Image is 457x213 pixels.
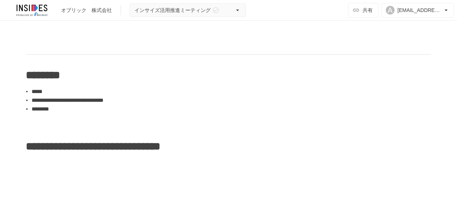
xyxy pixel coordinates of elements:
span: 共有 [363,6,373,14]
img: JmGSPSkPjKwBq77AtHmwC7bJguQHJlCRQfAXtnx4WuV [9,4,55,16]
div: A [386,6,395,15]
button: 共有 [348,3,379,17]
div: オブリック 株式会社 [61,7,112,14]
button: インサイズ活用推進ミーティング [130,3,246,17]
span: インサイズ活用推進ミーティング [134,6,210,15]
button: A[EMAIL_ADDRESS][DOMAIN_NAME] [381,3,454,17]
div: [EMAIL_ADDRESS][DOMAIN_NAME] [397,6,442,15]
